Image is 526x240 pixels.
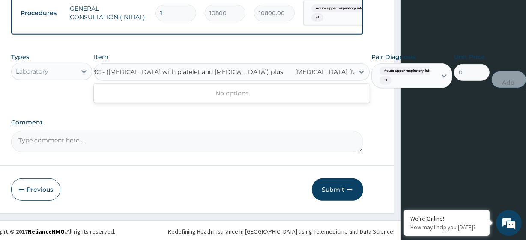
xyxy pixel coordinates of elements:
div: No options [94,86,370,101]
span: Acute upper respiratory infect... [311,4,374,13]
p: How may I help you today? [410,224,483,231]
label: Comment [11,119,363,126]
label: Item [94,53,108,61]
label: Types [11,53,29,61]
img: d_794563401_company_1708531726252_794563401 [16,43,35,64]
td: Procedures [16,5,66,21]
span: + 1 [380,76,392,85]
button: Previous [11,178,60,201]
div: Chat with us now [45,48,144,59]
label: Unit Price [454,53,485,61]
span: Acute upper respiratory infect... [380,67,442,75]
textarea: Type your message and hit 'Enter' [4,154,163,184]
div: Minimize live chat window [140,4,161,25]
span: We're online! [50,68,118,154]
label: Pair Diagnosis [371,53,415,61]
button: Submit [312,178,363,201]
div: Laboratory [16,67,48,76]
div: Redefining Heath Insurance in [GEOGRAPHIC_DATA] using Telemedicine and Data Science! [168,227,394,236]
span: + 1 [311,13,323,22]
div: We're Online! [410,215,483,222]
a: RelianceHMO [28,228,65,235]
